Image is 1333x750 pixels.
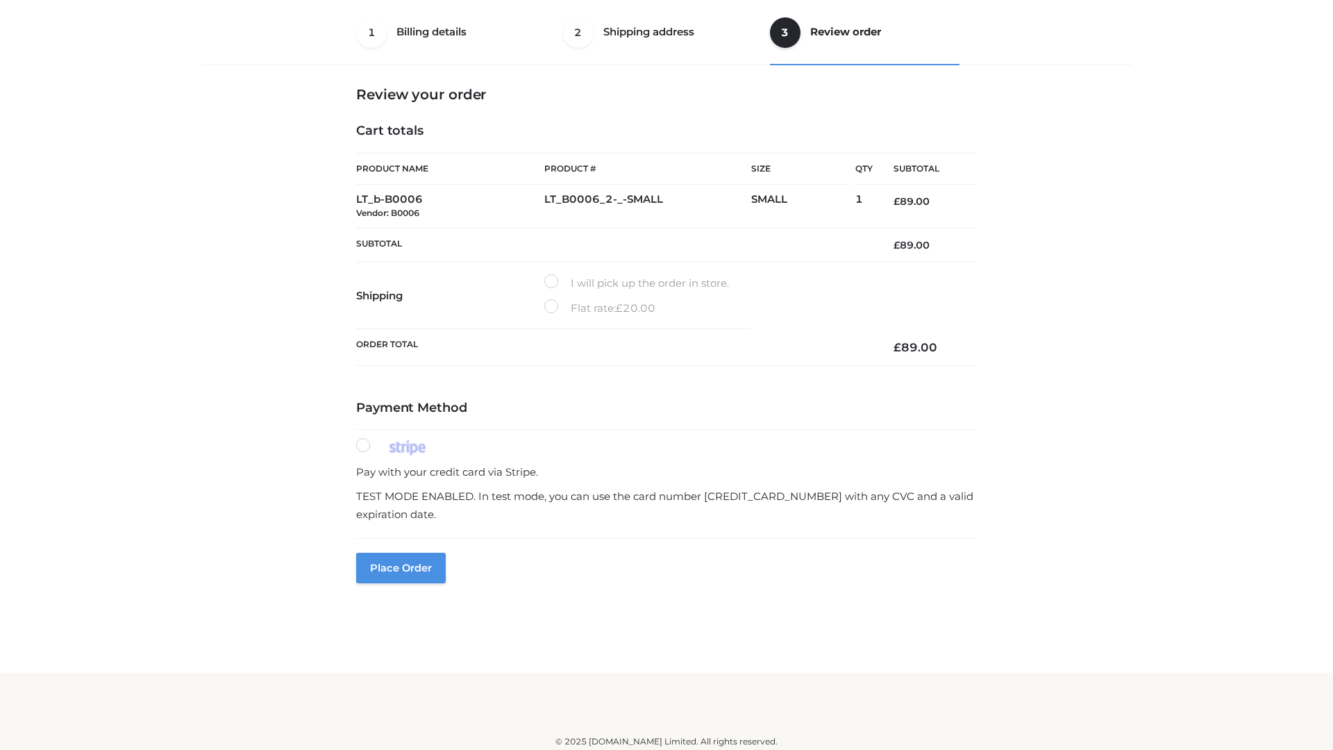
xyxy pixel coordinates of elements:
th: Product Name [356,153,544,185]
bdi: 89.00 [894,239,930,251]
th: Subtotal [873,153,977,185]
div: © 2025 [DOMAIN_NAME] Limited. All rights reserved. [206,735,1127,749]
span: £ [894,340,901,354]
th: Shipping [356,262,544,329]
th: Product # [544,153,751,185]
td: 1 [855,185,873,228]
span: £ [894,195,900,208]
span: £ [894,239,900,251]
bdi: 89.00 [894,340,937,354]
h3: Review your order [356,86,977,103]
p: TEST MODE ENABLED. In test mode, you can use the card number [CREDIT_CARD_NUMBER] with any CVC an... [356,487,977,523]
h4: Cart totals [356,124,977,139]
th: Order Total [356,329,873,366]
td: SMALL [751,185,855,228]
th: Size [751,153,848,185]
button: Place order [356,553,446,583]
bdi: 20.00 [616,301,655,315]
td: LT_B0006_2-_-SMALL [544,185,751,228]
th: Qty [855,153,873,185]
h4: Payment Method [356,401,977,416]
bdi: 89.00 [894,195,930,208]
span: £ [616,301,623,315]
label: Flat rate: [544,299,655,317]
p: Pay with your credit card via Stripe. [356,463,977,481]
td: LT_b-B0006 [356,185,544,228]
small: Vendor: B0006 [356,208,419,218]
label: I will pick up the order in store. [544,274,729,292]
th: Subtotal [356,228,873,262]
